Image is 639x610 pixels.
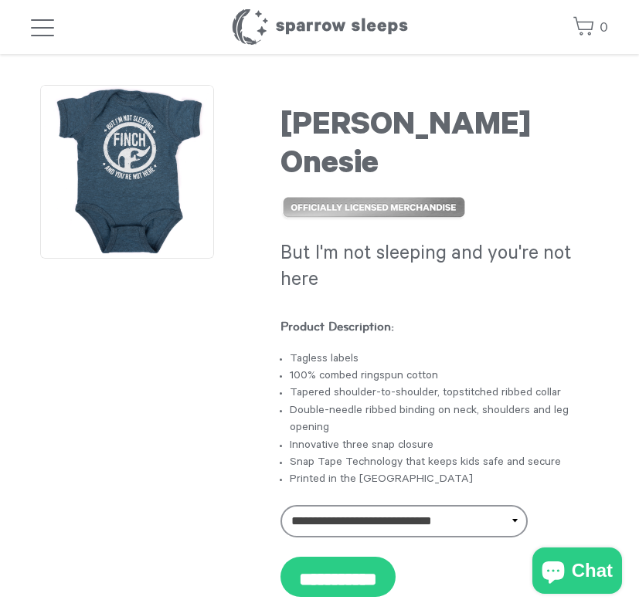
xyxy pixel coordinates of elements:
strong: Product Description: [280,320,394,333]
h1: Sparrow Sleeps [231,8,409,46]
li: Tapered shoulder-to-shoulder, topstitched ribbed collar [290,385,599,402]
li: Snap Tape Technology that keeps kids safe and secure [290,455,599,472]
inbox-online-store-chat: Shopify online store chat [528,547,627,598]
img: Finch Onesie [40,85,214,259]
li: Tagless labels [290,351,599,368]
a: 0 [573,12,608,45]
li: 100% combed ringspun cotton [290,368,599,385]
h3: But I'm not sleeping and you're not here [280,242,599,295]
li: Printed in the [GEOGRAPHIC_DATA] [290,472,599,489]
h1: [PERSON_NAME] Onesie [280,109,599,186]
li: Double-needle ribbed binding on neck, shoulders and leg opening [290,403,599,438]
li: Innovative three snap closure [290,438,599,455]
